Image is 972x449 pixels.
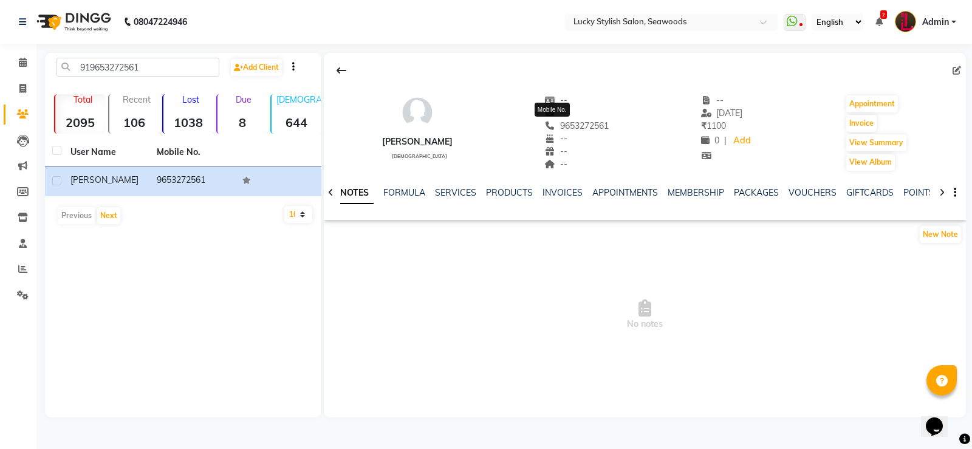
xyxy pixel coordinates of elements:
[724,134,727,147] span: |
[846,134,906,151] button: View Summary
[276,94,322,105] p: [DEMOGRAPHIC_DATA]
[846,187,894,198] a: GIFTCARDS
[846,95,898,112] button: Appointment
[109,115,160,130] strong: 106
[668,187,724,198] a: MEMBERSHIP
[114,94,160,105] p: Recent
[846,115,877,132] button: Invoice
[731,132,753,149] a: Add
[31,5,114,39] img: logo
[163,115,214,130] strong: 1038
[880,10,887,19] span: 2
[535,103,570,117] div: Mobile No.
[545,146,568,157] span: --
[701,120,707,131] span: ₹
[324,254,966,375] span: No notes
[63,139,149,166] th: User Name
[220,94,268,105] p: Due
[734,187,779,198] a: PACKAGES
[60,94,106,105] p: Total
[895,11,916,32] img: Admin
[217,115,268,130] strong: 8
[486,187,533,198] a: PRODUCTS
[903,187,934,198] a: POINTS
[231,59,282,76] a: Add Client
[134,5,187,39] b: 08047224946
[383,187,425,198] a: FORMULA
[701,108,743,118] span: [DATE]
[542,187,583,198] a: INVOICES
[789,187,837,198] a: VOUCHERS
[545,120,609,131] span: 9653272561
[435,187,476,198] a: SERVICES
[55,115,106,130] strong: 2095
[875,16,883,27] a: 2
[149,139,236,166] th: Mobile No.
[97,207,120,224] button: Next
[149,166,236,196] td: 9653272561
[335,182,374,204] a: NOTES
[592,187,658,198] a: APPOINTMENTS
[545,159,568,170] span: --
[701,95,724,106] span: --
[56,58,219,77] input: Search by Name/Mobile/Email/Code
[846,154,895,171] button: View Album
[329,59,354,82] div: Back to Client
[545,133,568,144] span: --
[920,226,961,243] button: New Note
[701,135,719,146] span: 0
[168,94,214,105] p: Lost
[399,94,436,131] img: avatar
[545,95,568,106] span: --
[392,153,447,159] span: [DEMOGRAPHIC_DATA]
[921,400,960,437] iframe: chat widget
[272,115,322,130] strong: 644
[382,135,453,148] div: [PERSON_NAME]
[922,16,949,29] span: Admin
[701,120,726,131] span: 1100
[70,174,139,185] span: [PERSON_NAME]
